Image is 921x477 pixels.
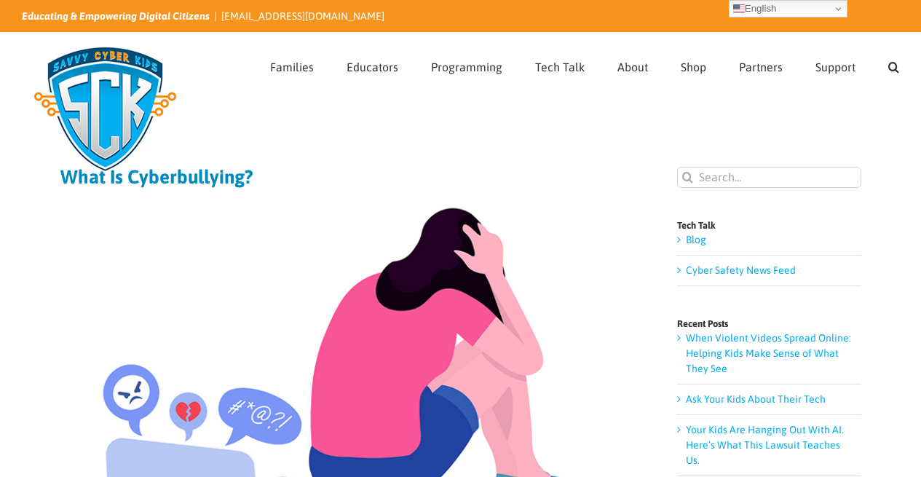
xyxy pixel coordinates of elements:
span: Programming [431,61,502,73]
h1: What Is Cyberbullying? [60,167,619,187]
span: Shop [681,61,706,73]
a: [EMAIL_ADDRESS][DOMAIN_NAME] [221,10,384,22]
a: Programming [431,33,502,97]
a: When Violent Videos Spread Online: Helping Kids Make Sense of What They See [686,332,851,374]
i: Educating & Empowering Digital Citizens [22,10,210,22]
img: Savvy Cyber Kids Logo [22,36,189,182]
h4: Tech Talk [677,221,861,230]
a: Shop [681,33,706,97]
span: Educators [347,61,398,73]
a: Blog [686,234,706,245]
input: Search... [677,167,861,188]
a: Support [815,33,855,97]
span: Partners [739,61,783,73]
span: Tech Talk [535,61,585,73]
a: Cyber Safety News Feed [686,264,796,276]
a: Ask Your Kids About Their Tech [686,393,826,405]
a: Your Kids Are Hanging Out With AI. Here’s What This Lawsuit Teaches Us. [686,424,844,466]
img: en [733,3,745,15]
span: Families [270,61,314,73]
a: Families [270,33,314,97]
a: Search [888,33,899,97]
span: Support [815,61,855,73]
h4: Recent Posts [677,319,861,328]
span: About [617,61,648,73]
a: Educators [347,33,398,97]
a: Partners [739,33,783,97]
a: About [617,33,648,97]
input: Search [677,167,698,188]
nav: Main Menu [270,33,899,97]
a: Tech Talk [535,33,585,97]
